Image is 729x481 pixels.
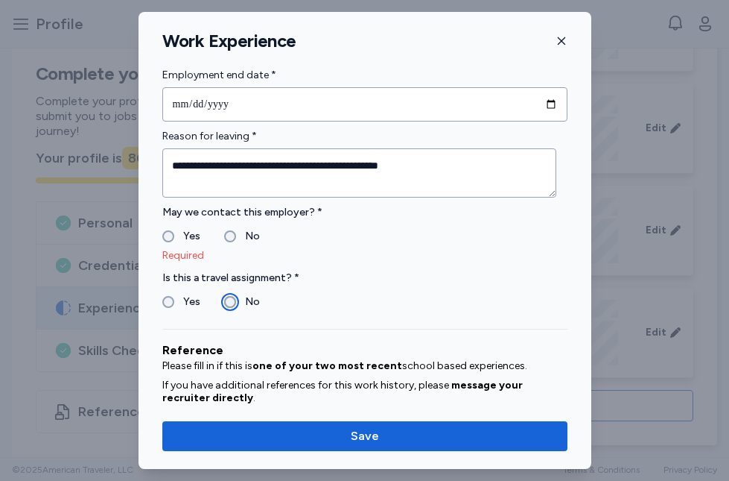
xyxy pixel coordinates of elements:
[252,359,402,372] span: one of your two most recent
[162,204,567,221] label: May we contact this employer? *
[162,342,567,359] div: Reference
[162,379,523,405] span: message your recruiter directly
[162,379,567,405] p: If you have additional references for this work history, please .
[162,421,567,451] button: Save
[162,359,567,373] p: Please fill in if this is school based experiences.
[162,66,567,84] label: Employment end date *
[162,30,296,52] h1: Work Experience
[162,269,567,287] label: Is this a travel assignment? *
[174,227,200,245] label: Yes
[162,128,567,145] label: Reason for leaving *
[236,227,260,245] label: No
[351,427,379,445] span: Save
[174,293,200,311] label: Yes
[162,248,567,263] div: Required
[236,293,260,311] label: No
